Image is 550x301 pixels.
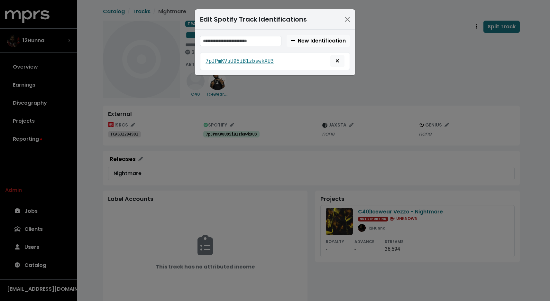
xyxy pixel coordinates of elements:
[206,57,274,65] a: 7pJPmKVuU95iB1zbswkXU3
[206,58,274,64] tt: 7pJPmKVuU95iB1zbswkXU3
[291,37,346,44] span: New Identification
[330,55,344,67] button: Remove this spotify identification
[200,14,307,24] div: Edit Spotify Track Identifications
[342,14,353,24] button: Close
[287,35,350,47] button: Create new Spotify track identification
